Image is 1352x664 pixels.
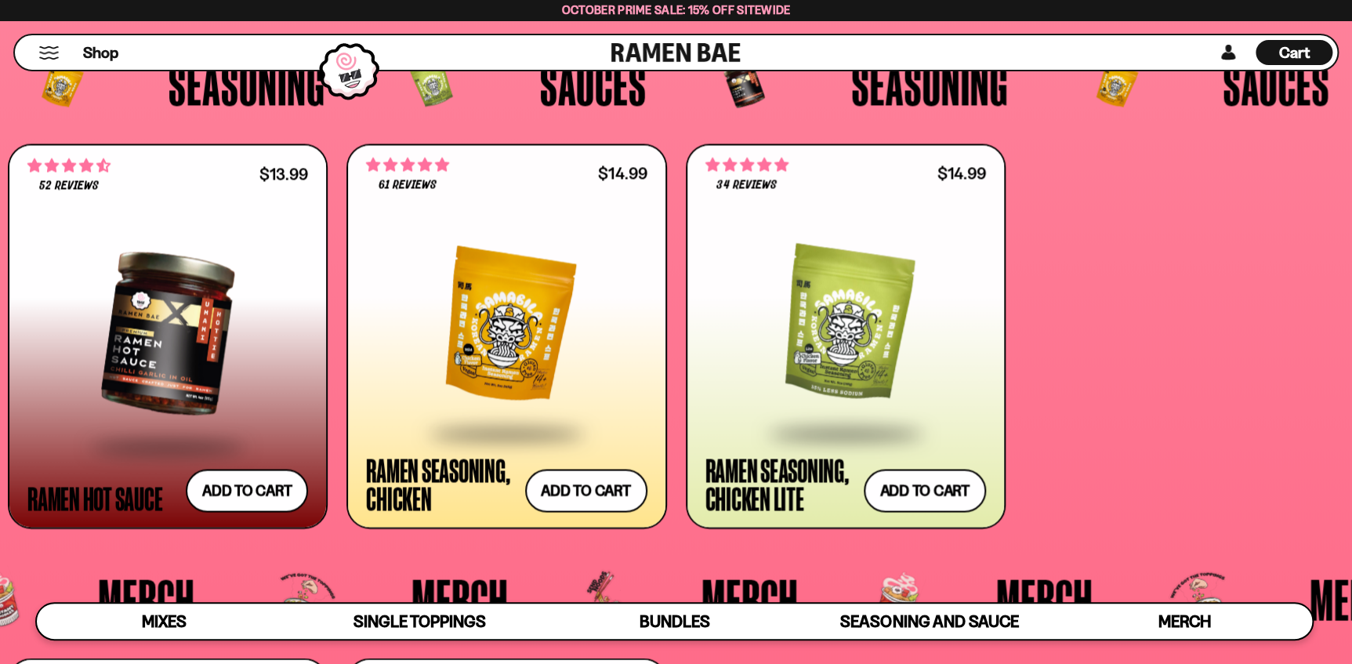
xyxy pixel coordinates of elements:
[705,154,788,175] span: 5.00 stars
[27,484,162,512] div: Ramen Hot Sauce
[525,469,647,512] button: Add to cart
[366,455,517,512] div: Ramen Seasoning, Chicken
[38,46,60,60] button: Mobile Menu Trigger
[39,180,99,192] span: 52 reviews
[83,40,118,65] a: Shop
[259,166,308,181] div: $13.99
[346,143,666,528] a: 4.84 stars 61 reviews $14.99 Ramen Seasoning, Chicken Add to cart
[98,570,194,628] span: Merch
[379,179,437,191] span: 61 reviews
[1279,43,1310,62] span: Cart
[142,611,187,631] span: Mixes
[411,570,508,628] span: Merch
[802,604,1057,639] a: Seasoning and Sauce
[186,469,308,512] button: Add to cart
[1256,35,1332,70] div: Cart
[1057,604,1312,639] a: Merch
[353,611,485,631] span: Single Toppings
[292,604,546,639] a: Single Toppings
[366,154,449,175] span: 4.84 stars
[1158,611,1211,631] span: Merch
[686,143,1006,528] a: 5.00 stars 34 reviews $14.99 Ramen Seasoning, Chicken Lite Add to cart
[8,143,328,528] a: 4.71 stars 52 reviews $13.99 Ramen Hot Sauce Add to cart
[840,611,1018,631] span: Seasoning and Sauce
[937,165,986,180] div: $14.99
[562,2,791,17] span: October Prime Sale: 15% off Sitewide
[639,611,709,631] span: Bundles
[37,604,292,639] a: Mixes
[705,455,856,512] div: Ramen Seasoning, Chicken Lite
[701,570,798,628] span: Merch
[716,179,776,191] span: 34 reviews
[83,42,118,63] span: Shop
[598,165,647,180] div: $14.99
[996,570,1093,628] span: Merch
[864,469,986,512] button: Add to cart
[27,155,111,176] span: 4.71 stars
[547,604,802,639] a: Bundles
